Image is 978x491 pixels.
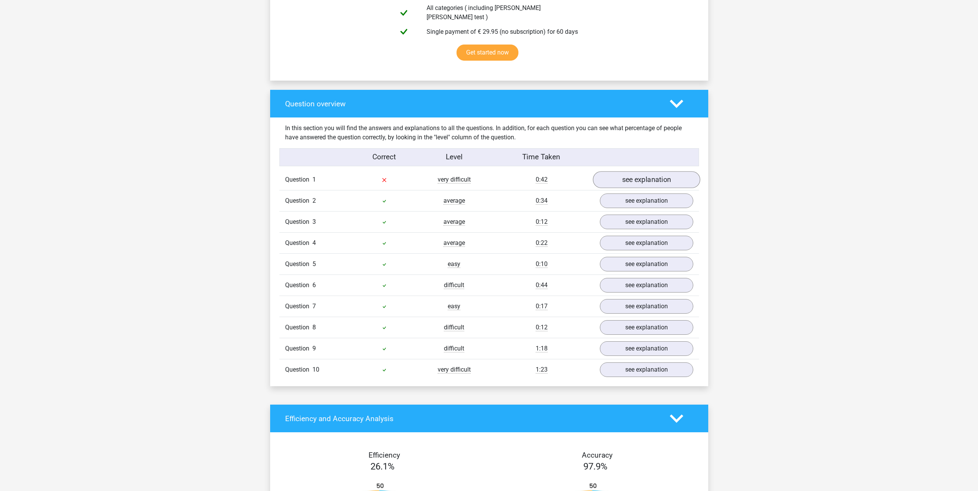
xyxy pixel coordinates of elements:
h4: Question overview [285,99,658,108]
span: 8 [312,324,316,331]
h4: Accuracy [498,451,696,460]
span: 0:44 [536,281,548,289]
span: 0:10 [536,260,548,268]
div: Time Taken [489,152,594,163]
span: 3 [312,218,316,225]
span: average [443,197,465,205]
span: 4 [312,239,316,246]
a: Get started now [457,45,518,61]
span: 26.1% [370,461,395,472]
span: 0:22 [536,239,548,247]
span: 1 [312,176,316,183]
a: see explanation [600,236,693,250]
h4: Efficiency [285,451,483,460]
span: 0:42 [536,176,548,184]
a: see explanation [600,257,693,271]
span: 0:17 [536,303,548,310]
a: see explanation [600,362,693,377]
span: difficult [444,324,464,331]
span: Question [285,281,312,290]
span: Question [285,175,312,184]
span: Question [285,302,312,311]
span: 9 [312,345,316,352]
span: average [443,218,465,226]
a: see explanation [600,278,693,293]
span: 97.9% [583,461,608,472]
span: Question [285,344,312,353]
span: average [443,239,465,247]
span: 0:34 [536,197,548,205]
div: Correct [349,152,419,163]
div: Level [419,152,489,163]
span: Question [285,260,312,269]
span: difficult [444,281,464,289]
span: 1:18 [536,345,548,352]
span: 0:12 [536,218,548,226]
span: Question [285,196,312,205]
span: 6 [312,281,316,289]
h4: Efficiency and Accuracy Analysis [285,414,658,423]
a: see explanation [600,215,693,229]
span: very difficult [438,176,471,184]
span: difficult [444,345,464,352]
span: 1:23 [536,366,548,374]
span: easy [448,260,460,268]
a: see explanation [600,299,693,314]
span: Question [285,238,312,248]
a: see explanation [600,320,693,335]
span: 0:12 [536,324,548,331]
div: In this section you will find the answers and explanations to all the questions. In addition, for... [279,124,699,142]
span: Question [285,323,312,332]
a: see explanation [600,193,693,208]
a: see explanation [600,341,693,356]
span: 5 [312,260,316,268]
span: Question [285,217,312,226]
span: Question [285,365,312,374]
a: see explanation [593,171,700,188]
span: very difficult [438,366,471,374]
span: 10 [312,366,319,373]
span: 7 [312,303,316,310]
span: easy [448,303,460,310]
span: 2 [312,197,316,204]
